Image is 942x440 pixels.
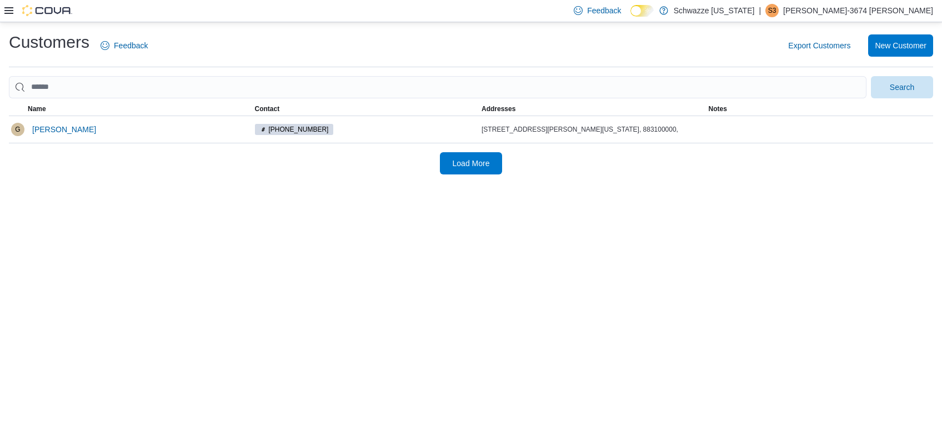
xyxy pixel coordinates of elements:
div: Sarah-3674 Holmes [765,4,779,17]
span: Load More [453,158,490,169]
div: Gradie [11,123,24,136]
span: Feedback [587,5,621,16]
a: Feedback [96,34,152,57]
span: New Customer [875,40,926,51]
span: [PHONE_NUMBER] [269,124,329,134]
input: Dark Mode [630,5,654,17]
span: S3 [768,4,776,17]
p: | [759,4,761,17]
button: Export Customers [784,34,855,57]
span: Contact [255,104,280,113]
button: New Customer [868,34,933,57]
span: Feedback [114,40,148,51]
span: [PERSON_NAME] [32,124,96,135]
span: Export Customers [788,40,850,51]
span: G [15,123,20,136]
button: Search [871,76,933,98]
p: Schwazze [US_STATE] [674,4,755,17]
p: [PERSON_NAME]-3674 [PERSON_NAME] [783,4,933,17]
span: Notes [709,104,727,113]
img: Cova [22,5,72,16]
span: (575) 442-5112 [255,124,334,135]
div: [STREET_ADDRESS][PERSON_NAME][US_STATE], 883100000, [482,125,704,134]
button: Load More [440,152,502,174]
h1: Customers [9,31,89,53]
span: Name [28,104,46,113]
span: Search [890,82,914,93]
span: Addresses [482,104,515,113]
button: [PERSON_NAME] [28,118,101,141]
